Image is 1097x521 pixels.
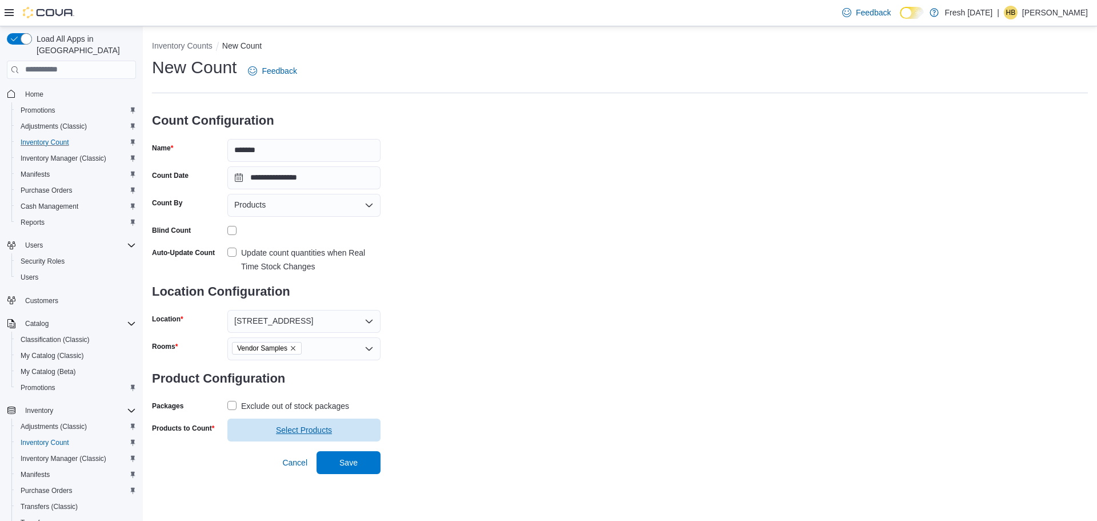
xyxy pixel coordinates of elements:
[16,152,111,165] a: Inventory Manager (Classic)
[11,118,141,134] button: Adjustments (Classic)
[16,184,136,197] span: Purchase Orders
[16,365,81,379] a: My Catalog (Beta)
[11,483,141,499] button: Purchase Orders
[16,452,111,466] a: Inventory Manager (Classic)
[25,241,43,250] span: Users
[21,422,87,431] span: Adjustments (Classic)
[16,365,136,379] span: My Catalog (Beta)
[21,154,106,163] span: Inventory Manager (Classic)
[2,316,141,332] button: Catalog
[152,401,183,411] label: Packages
[16,420,136,433] span: Adjustments (Classic)
[16,254,136,268] span: Security Roles
[290,345,297,352] button: Remove Vendor Samples from selection in this group
[21,238,136,252] span: Users
[152,424,214,433] label: Products to Count
[11,332,141,348] button: Classification (Classic)
[152,41,213,50] button: Inventory Counts
[21,383,55,392] span: Promotions
[16,200,83,213] a: Cash Management
[262,65,297,77] span: Feedback
[21,294,63,308] a: Customers
[152,102,381,139] h3: Count Configuration
[365,201,374,210] button: Open list of options
[16,216,49,229] a: Reports
[152,40,1088,54] nav: An example of EuiBreadcrumbs
[25,406,53,415] span: Inventory
[365,344,374,353] button: Open list of options
[16,136,74,149] a: Inventory Count
[152,171,189,180] label: Count Date
[25,296,58,305] span: Customers
[21,502,78,511] span: Transfers (Classic)
[241,246,381,273] div: Update count quantities when Real Time Stock Changes
[16,168,54,181] a: Manifests
[16,484,77,498] a: Purchase Orders
[25,90,43,99] span: Home
[16,271,136,284] span: Users
[21,454,106,463] span: Inventory Manager (Classic)
[25,319,49,328] span: Catalog
[21,317,136,331] span: Catalog
[21,87,136,101] span: Home
[16,152,136,165] span: Inventory Manager (Classic)
[21,273,38,282] span: Users
[11,198,141,214] button: Cash Management
[21,88,48,101] a: Home
[21,202,78,211] span: Cash Management
[2,403,141,419] button: Inventory
[317,451,381,474] button: Save
[21,486,73,495] span: Purchase Orders
[11,269,141,285] button: Users
[16,436,74,450] a: Inventory Count
[16,381,60,395] a: Promotions
[152,360,381,397] h3: Product Configuration
[11,348,141,364] button: My Catalog (Classic)
[21,122,87,131] span: Adjustments (Classic)
[16,271,43,284] a: Users
[21,367,76,376] span: My Catalog (Beta)
[11,102,141,118] button: Promotions
[11,364,141,380] button: My Catalog (Beta)
[16,468,54,482] a: Manifests
[21,404,136,417] span: Inventory
[16,349,136,363] span: My Catalog (Classic)
[2,86,141,102] button: Home
[856,7,891,18] span: Feedback
[21,138,69,147] span: Inventory Count
[11,499,141,515] button: Transfers (Classic)
[838,1,895,24] a: Feedback
[16,104,60,117] a: Promotions
[152,226,191,235] div: Blind Count
[21,186,73,195] span: Purchase Orders
[944,6,992,19] p: Fresh [DATE]
[11,150,141,166] button: Inventory Manager (Classic)
[16,484,136,498] span: Purchase Orders
[234,314,313,328] span: [STREET_ADDRESS]
[16,216,136,229] span: Reports
[16,436,136,450] span: Inventory Count
[1006,6,1016,19] span: HB
[16,381,136,395] span: Promotions
[16,468,136,482] span: Manifests
[21,470,50,479] span: Manifests
[21,218,45,227] span: Reports
[232,342,302,355] span: Vendor Samples
[11,380,141,396] button: Promotions
[21,106,55,115] span: Promotions
[11,467,141,483] button: Manifests
[16,420,91,433] a: Adjustments (Classic)
[21,404,58,417] button: Inventory
[11,451,141,467] button: Inventory Manager (Classic)
[23,7,74,18] img: Cova
[11,134,141,150] button: Inventory Count
[11,166,141,182] button: Manifests
[1022,6,1088,19] p: [PERSON_NAME]
[152,342,178,351] label: Rooms
[11,182,141,198] button: Purchase Orders
[152,273,381,310] h3: Location Configuration
[11,214,141,230] button: Reports
[16,120,136,133] span: Adjustments (Classic)
[900,7,924,19] input: Dark Mode
[1004,6,1018,19] div: Harley Bialczyk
